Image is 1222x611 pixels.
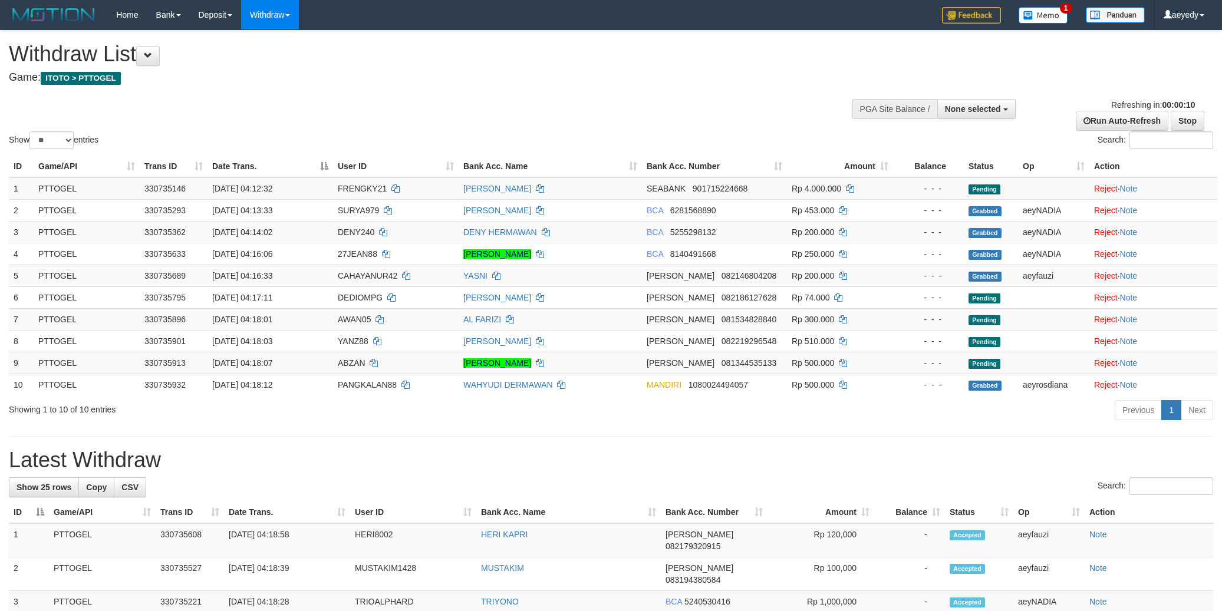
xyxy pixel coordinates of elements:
[1120,315,1138,324] a: Note
[212,206,272,215] span: [DATE] 04:13:33
[666,530,733,539] span: [PERSON_NAME]
[647,206,663,215] span: BCA
[684,597,730,606] span: Copy 5240530416 to clipboard
[945,104,1001,114] span: None selected
[212,315,272,324] span: [DATE] 04:18:01
[481,597,519,606] a: TRIYONO
[212,380,272,389] span: [DATE] 04:18:12
[969,272,1002,282] span: Grabbed
[768,523,874,557] td: Rp 120,000
[212,227,272,237] span: [DATE] 04:14:02
[792,358,834,368] span: Rp 500.000
[1089,265,1217,286] td: ·
[121,483,139,492] span: CSV
[9,42,803,66] h1: Withdraw List
[1089,374,1217,395] td: ·
[722,336,776,346] span: Copy 082219296548 to clipboard
[1019,7,1068,24] img: Button%20Memo.svg
[9,286,34,308] td: 6
[1120,271,1138,280] a: Note
[1162,100,1195,110] strong: 00:00:10
[1018,221,1089,243] td: aeyNADIA
[144,336,186,346] span: 330735901
[666,597,682,606] span: BCA
[1094,227,1118,237] a: Reject
[9,557,49,591] td: 2
[792,336,834,346] span: Rp 510.000
[792,315,834,324] span: Rp 300.000
[1089,243,1217,265] td: ·
[1089,597,1107,606] a: Note
[969,315,1000,325] span: Pending
[792,184,841,193] span: Rp 4.000.000
[1120,206,1138,215] a: Note
[1013,501,1085,523] th: Op: activate to sort column ascending
[950,530,985,540] span: Accepted
[898,204,959,216] div: - - -
[481,563,524,573] a: MUSTAKIM
[338,358,365,368] span: ABZAN
[937,99,1016,119] button: None selected
[338,206,379,215] span: SURYA979
[1076,111,1168,131] a: Run Auto-Refresh
[34,265,140,286] td: PTTOGEL
[333,156,459,177] th: User ID: activate to sort column ascending
[1094,380,1118,389] a: Reject
[463,315,501,324] a: AL FARIZI
[207,156,333,177] th: Date Trans.: activate to sort column descending
[1161,400,1181,420] a: 1
[670,249,716,259] span: Copy 8140491668 to clipboard
[9,448,1213,472] h1: Latest Withdraw
[1018,156,1089,177] th: Op: activate to sort column ascending
[964,156,1018,177] th: Status
[893,156,964,177] th: Balance
[1089,286,1217,308] td: ·
[1120,336,1138,346] a: Note
[9,374,34,395] td: 10
[898,379,959,391] div: - - -
[212,336,272,346] span: [DATE] 04:18:03
[1013,523,1085,557] td: aeyfauzi
[338,271,397,280] span: CAHAYANUR42
[722,271,776,280] span: Copy 082146804208 to clipboard
[9,243,34,265] td: 4
[338,227,374,237] span: DENY240
[898,270,959,282] div: - - -
[1089,563,1107,573] a: Note
[898,183,959,194] div: - - -
[1089,177,1217,200] td: ·
[144,184,186,193] span: 330735146
[1018,243,1089,265] td: aeyNADIA
[1115,400,1162,420] a: Previous
[1120,184,1138,193] a: Note
[476,501,661,523] th: Bank Acc. Name: activate to sort column ascending
[463,227,537,237] a: DENY HERMAWAN
[481,530,528,539] a: HERI KAPRI
[1120,293,1138,302] a: Note
[969,337,1000,347] span: Pending
[34,221,140,243] td: PTTOGEL
[792,227,834,237] span: Rp 200.000
[338,380,397,389] span: PANGKALAN88
[1120,249,1138,259] a: Note
[969,206,1002,216] span: Grabbed
[693,184,747,193] span: Copy 901715224668 to clipboard
[647,380,681,389] span: MANDIRI
[9,72,803,84] h4: Game:
[224,557,350,591] td: [DATE] 04:18:39
[144,293,186,302] span: 330735795
[34,177,140,200] td: PTTOGEL
[647,315,714,324] span: [PERSON_NAME]
[144,227,186,237] span: 330735362
[898,248,959,260] div: - - -
[874,557,945,591] td: -
[666,541,720,551] span: Copy 082179320915 to clipboard
[945,501,1013,523] th: Status: activate to sort column ascending
[463,380,553,389] a: WAHYUDI DERMAWAN
[969,228,1002,238] span: Grabbed
[1120,227,1138,237] a: Note
[144,249,186,259] span: 330735633
[661,501,768,523] th: Bank Acc. Number: activate to sort column ascending
[1018,199,1089,221] td: aeyNADIA
[1013,557,1085,591] td: aeyfauzi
